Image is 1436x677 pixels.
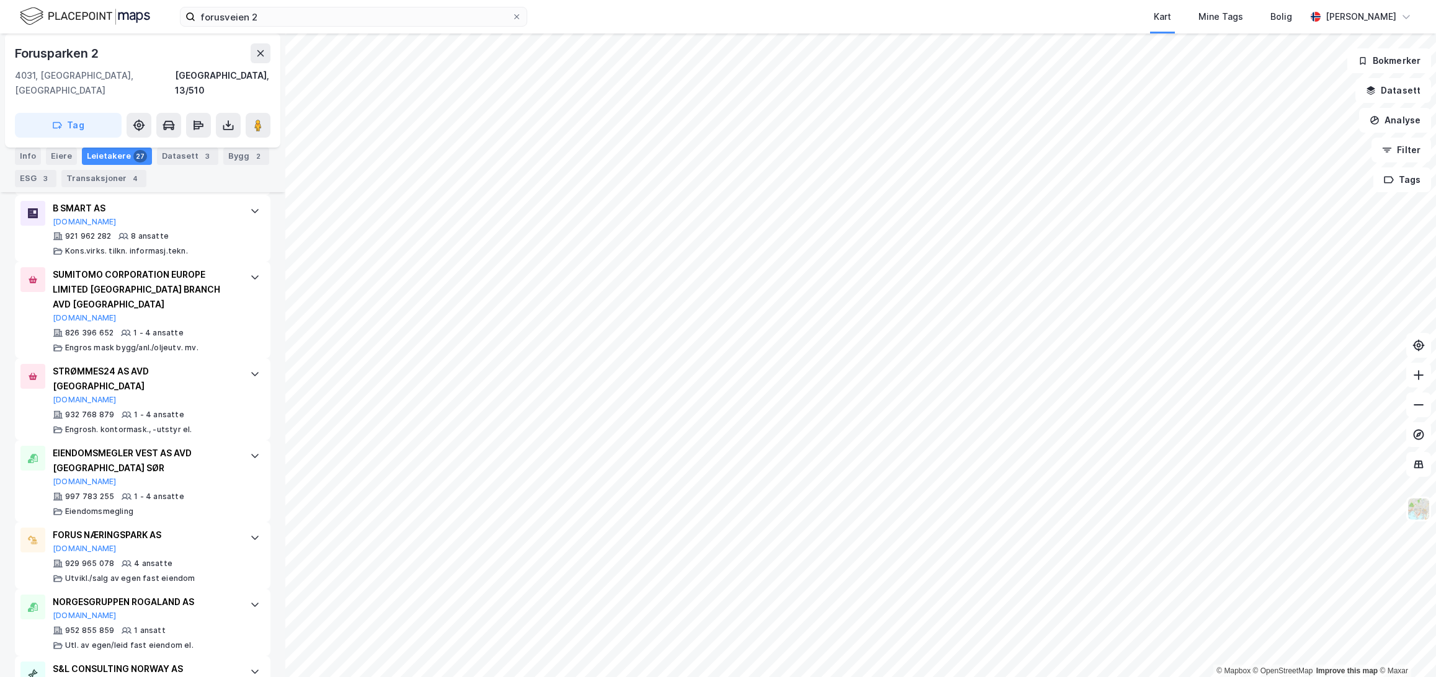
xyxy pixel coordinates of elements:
div: [PERSON_NAME] [1326,9,1396,24]
div: Engrosh. kontormask., -utstyr el. [65,425,192,435]
div: Datasett [157,148,218,165]
a: Mapbox [1216,666,1251,675]
button: Filter [1371,138,1431,162]
button: [DOMAIN_NAME] [53,395,117,405]
div: EIENDOMSMEGLER VEST AS AVD [GEOGRAPHIC_DATA] SØR [53,446,238,476]
div: Utl. av egen/leid fast eiendom el. [65,640,194,650]
div: 952 855 859 [65,626,114,635]
div: 3 [39,172,51,185]
div: FORUS NÆRINGSPARK AS [53,528,238,542]
a: OpenStreetMap [1253,666,1313,675]
button: Bokmerker [1347,48,1431,73]
div: Info [15,148,41,165]
div: 3 [201,150,213,162]
div: 921 962 282 [65,231,111,241]
button: Tag [15,113,122,138]
div: Bolig [1270,9,1292,24]
button: [DOMAIN_NAME] [53,477,117,487]
div: 27 [133,150,147,162]
button: [DOMAIN_NAME] [53,544,117,554]
div: Transaksjoner [61,170,146,187]
div: 2 [252,150,264,162]
div: [GEOGRAPHIC_DATA], 13/510 [175,68,270,98]
div: 826 396 652 [65,328,114,338]
div: 1 - 4 ansatte [134,492,184,502]
div: STRØMMES24 AS AVD [GEOGRAPHIC_DATA] [53,364,238,394]
img: Z [1407,497,1430,521]
button: [DOMAIN_NAME] [53,611,117,621]
div: SUMITOMO CORPORATION EUROPE LIMITED [GEOGRAPHIC_DATA] BRANCH AVD [GEOGRAPHIC_DATA] [53,267,238,312]
div: 932 768 879 [65,410,114,420]
div: Bygg [223,148,269,165]
div: Kart [1154,9,1171,24]
div: Kons.virks. tilkn. informasj.tekn. [65,246,188,256]
div: Eiendomsmegling [65,507,133,516]
button: Datasett [1355,78,1431,103]
div: ESG [15,170,56,187]
div: Mine Tags [1198,9,1243,24]
div: Engros mask bygg/anl./oljeutv. mv. [65,343,198,353]
div: 4031, [GEOGRAPHIC_DATA], [GEOGRAPHIC_DATA] [15,68,175,98]
div: 1 ansatt [134,626,166,635]
div: 1 - 4 ansatte [134,410,184,420]
button: Analyse [1359,108,1431,133]
div: 1 - 4 ansatte [133,328,184,338]
div: Forusparken 2 [15,43,100,63]
div: S&L CONSULTING NORWAY AS [53,662,238,676]
div: 8 ansatte [131,231,169,241]
div: Kontrollprogram for chat [1374,617,1436,677]
div: 4 [129,172,141,185]
div: Eiere [46,148,77,165]
div: B SMART AS [53,201,238,216]
button: [DOMAIN_NAME] [53,313,117,323]
img: logo.f888ab2527a4732fd821a326f86c7f29.svg [20,6,150,27]
input: Søk på adresse, matrikkel, gårdeiere, leietakere eller personer [195,7,512,26]
div: 997 783 255 [65,492,114,502]
iframe: Chat Widget [1374,617,1436,677]
button: [DOMAIN_NAME] [53,217,117,227]
div: Leietakere [82,148,152,165]
div: 4 ansatte [134,559,172,569]
div: 929 965 078 [65,559,114,569]
div: NORGESGRUPPEN ROGALAND AS [53,595,238,609]
div: Utvikl./salg av egen fast eiendom [65,573,195,583]
button: Tags [1373,167,1431,192]
a: Improve this map [1316,666,1378,675]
